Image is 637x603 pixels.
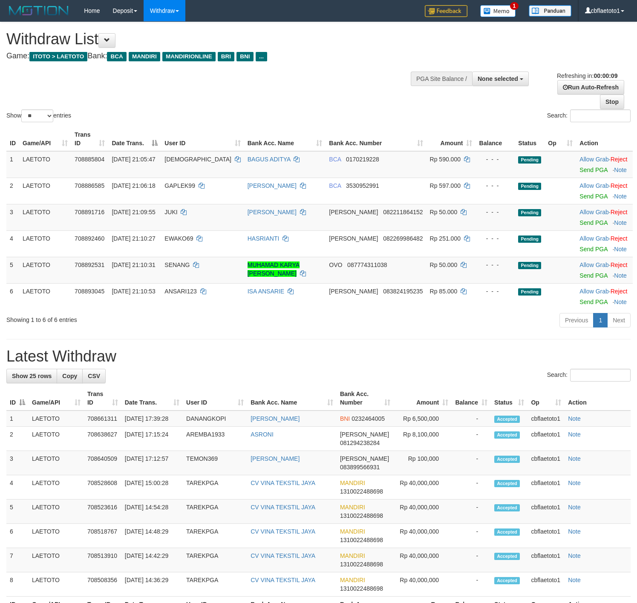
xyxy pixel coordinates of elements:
td: LAETOTO [19,257,71,283]
td: 708661311 [84,411,121,427]
span: [PERSON_NAME] [340,455,389,462]
th: Amount: activate to sort column ascending [394,386,452,411]
a: Next [607,313,631,327]
td: · [576,204,633,230]
td: cbflaetoto1 [527,548,565,572]
span: MANDIRI [340,504,365,511]
td: cbflaetoto1 [527,451,565,475]
span: Copy 1310022488698 to clipboard [340,512,383,519]
td: AREMBA1933 [183,427,247,451]
span: CSV [88,373,100,379]
span: 708892531 [75,261,104,268]
div: - - - [479,261,511,269]
a: Allow Grab [579,182,608,189]
th: Amount: activate to sort column ascending [427,127,476,151]
div: - - - [479,234,511,243]
span: · [579,209,610,215]
span: Show 25 rows [12,373,52,379]
a: Reject [611,156,628,163]
span: MANDIRI [340,577,365,583]
td: LAETOTO [29,451,84,475]
h4: Game: Bank: [6,52,416,60]
td: 1 [6,411,29,427]
td: LAETOTO [19,151,71,178]
a: Send PGA [579,167,607,173]
div: - - - [479,155,511,164]
td: 3 [6,204,19,230]
td: [DATE] 17:12:57 [121,451,183,475]
td: 5 [6,257,19,283]
a: Note [568,552,581,559]
td: LAETOTO [19,204,71,230]
label: Search: [547,109,631,122]
th: Action [565,386,631,411]
span: 708892460 [75,235,104,242]
img: Feedback.jpg [425,5,467,17]
span: · [579,156,610,163]
td: - [452,411,491,427]
div: Showing 1 to 6 of 6 entries [6,312,259,324]
a: Note [614,193,627,200]
select: Showentries [21,109,53,122]
span: Copy 083899566931 to clipboard [340,464,380,471]
a: Note [614,219,627,226]
th: Op: activate to sort column ascending [545,127,576,151]
span: GAPLEK99 [164,182,195,189]
td: · [576,257,633,283]
button: None selected [472,72,529,86]
span: BNI [236,52,253,61]
span: Copy 3530952991 to clipboard [346,182,379,189]
td: DANANGKOPI [183,411,247,427]
a: Send PGA [579,193,607,200]
td: - [452,524,491,548]
span: Copy 1310022488698 to clipboard [340,488,383,495]
span: EWAKO69 [164,235,193,242]
span: · [579,288,610,295]
span: BCA [329,156,341,163]
td: TAREKPGA [183,524,247,548]
td: Rp 40,000,000 [394,548,452,572]
span: Copy 1310022488698 to clipboard [340,561,383,568]
a: Allow Grab [579,261,608,268]
th: Game/API: activate to sort column ascending [29,386,84,411]
a: Note [568,528,581,535]
label: Show entries [6,109,71,122]
td: - [452,500,491,524]
span: Copy 0170219228 to clipboard [346,156,379,163]
span: Accepted [494,431,520,439]
td: Rp 8,100,000 [394,427,452,451]
span: [DATE] 21:10:53 [112,288,155,295]
span: Copy 081294238284 to clipboard [340,439,380,446]
a: Send PGA [579,299,607,305]
td: - [452,548,491,572]
span: Rp 50.000 [430,209,458,215]
a: 1 [593,313,608,327]
td: 708513910 [84,548,121,572]
a: Reject [611,182,628,189]
td: [DATE] 14:36:29 [121,572,183,597]
span: Accepted [494,504,520,511]
td: 708638627 [84,427,121,451]
th: Bank Acc. Name: activate to sort column ascending [244,127,326,151]
a: Note [614,167,627,173]
span: [DEMOGRAPHIC_DATA] [164,156,231,163]
td: [DATE] 15:00:28 [121,475,183,500]
a: Note [568,455,581,462]
a: MUHAMAD KARYA [PERSON_NAME] [248,261,300,277]
td: 6 [6,283,19,310]
span: [PERSON_NAME] [329,235,378,242]
a: Note [614,299,627,305]
td: cbflaetoto1 [527,572,565,597]
a: BAGUS ADITYA [248,156,291,163]
img: MOTION_logo.png [6,4,71,17]
span: Pending [518,288,541,296]
td: LAETOTO [29,411,84,427]
th: Status: activate to sort column ascending [491,386,527,411]
th: Status [515,127,545,151]
td: 7 [6,548,29,572]
td: 708518767 [84,524,121,548]
span: 1 [510,2,519,10]
td: [DATE] 17:15:24 [121,427,183,451]
td: LAETOTO [29,548,84,572]
a: Note [568,415,581,422]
